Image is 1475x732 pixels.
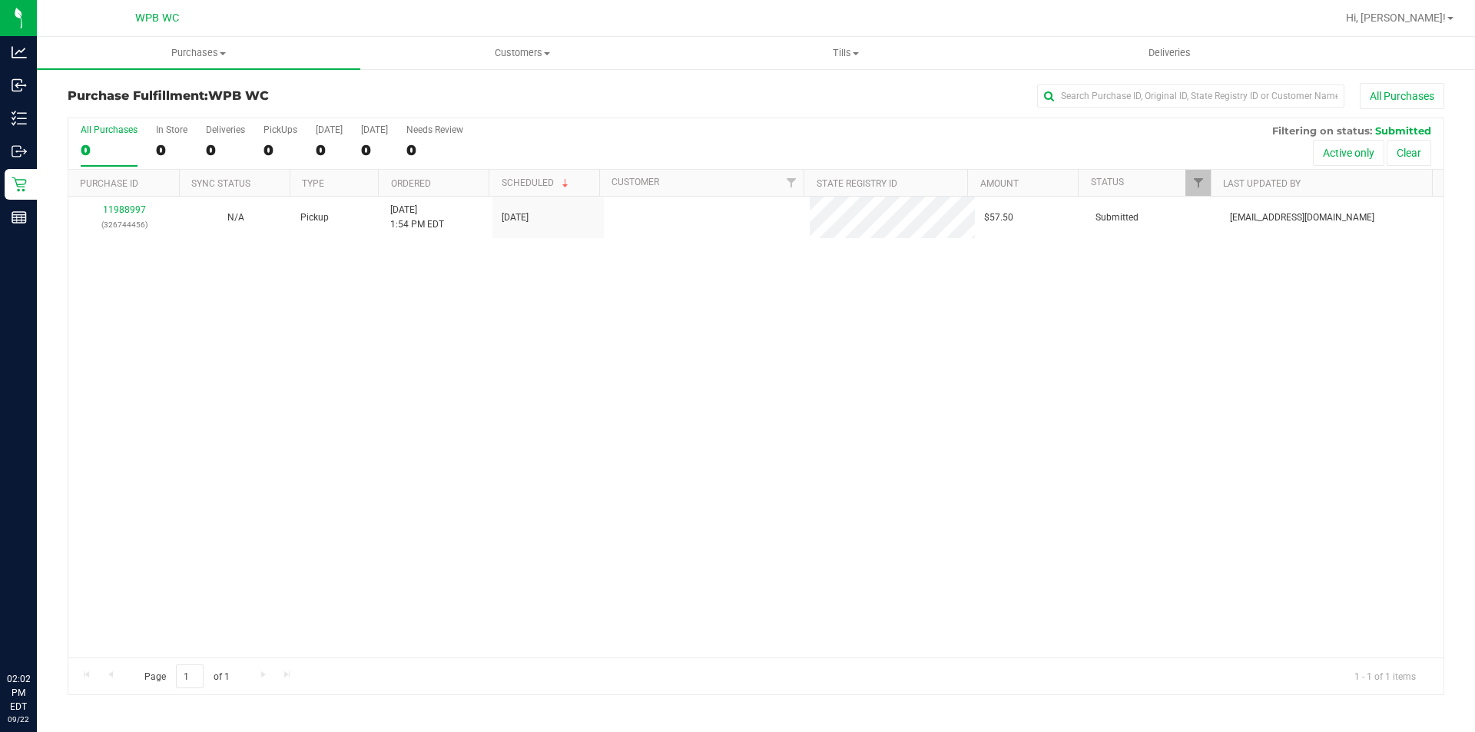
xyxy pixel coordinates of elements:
div: 0 [81,141,138,159]
div: 0 [156,141,187,159]
div: Needs Review [406,124,463,135]
div: In Store [156,124,187,135]
a: Type [302,178,324,189]
h3: Purchase Fulfillment: [68,89,526,103]
inline-svg: Retail [12,177,27,192]
span: Not Applicable [227,212,244,223]
a: Amount [980,178,1019,189]
a: Customer [612,177,659,187]
div: All Purchases [81,124,138,135]
span: Filtering on status: [1272,124,1372,137]
div: 0 [206,141,245,159]
button: Clear [1387,140,1431,166]
a: Status [1091,177,1124,187]
span: Tills [684,46,1006,60]
span: Customers [361,46,683,60]
iframe: Resource center [15,609,61,655]
span: WPB WC [135,12,179,25]
span: 1 - 1 of 1 items [1342,664,1428,687]
div: 0 [316,141,343,159]
span: Submitted [1095,210,1139,225]
inline-svg: Outbound [12,144,27,159]
a: Purchases [37,37,360,69]
inline-svg: Reports [12,210,27,225]
a: 11988997 [103,204,146,215]
p: 09/22 [7,714,30,725]
span: [DATE] 1:54 PM EDT [390,203,444,232]
p: 02:02 PM EDT [7,672,30,714]
div: [DATE] [316,124,343,135]
span: $57.50 [984,210,1013,225]
a: State Registry ID [817,178,897,189]
input: Search Purchase ID, Original ID, State Registry ID or Customer Name... [1037,84,1344,108]
span: Deliveries [1128,46,1211,60]
a: Filter [778,170,804,196]
a: Purchase ID [80,178,138,189]
a: Filter [1185,170,1211,196]
a: Last Updated By [1223,178,1301,189]
span: Purchases [37,46,360,60]
a: Tills [684,37,1007,69]
button: Active only [1313,140,1384,166]
a: Deliveries [1008,37,1331,69]
div: [DATE] [361,124,388,135]
div: Deliveries [206,124,245,135]
span: WPB WC [208,88,269,103]
p: (326744456) [78,217,171,232]
a: Ordered [391,178,431,189]
span: [EMAIL_ADDRESS][DOMAIN_NAME] [1230,210,1374,225]
inline-svg: Inventory [12,111,27,126]
button: N/A [227,210,244,225]
span: Submitted [1375,124,1431,137]
div: 0 [406,141,463,159]
span: Page of 1 [131,664,242,688]
a: Sync Status [191,178,250,189]
inline-svg: Inbound [12,78,27,93]
div: 0 [361,141,388,159]
button: All Purchases [1360,83,1444,109]
div: PickUps [264,124,297,135]
inline-svg: Analytics [12,45,27,60]
a: Scheduled [502,177,572,188]
div: 0 [264,141,297,159]
span: [DATE] [502,210,529,225]
span: Hi, [PERSON_NAME]! [1346,12,1446,24]
input: 1 [176,664,204,688]
a: Customers [360,37,684,69]
span: Pickup [300,210,329,225]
